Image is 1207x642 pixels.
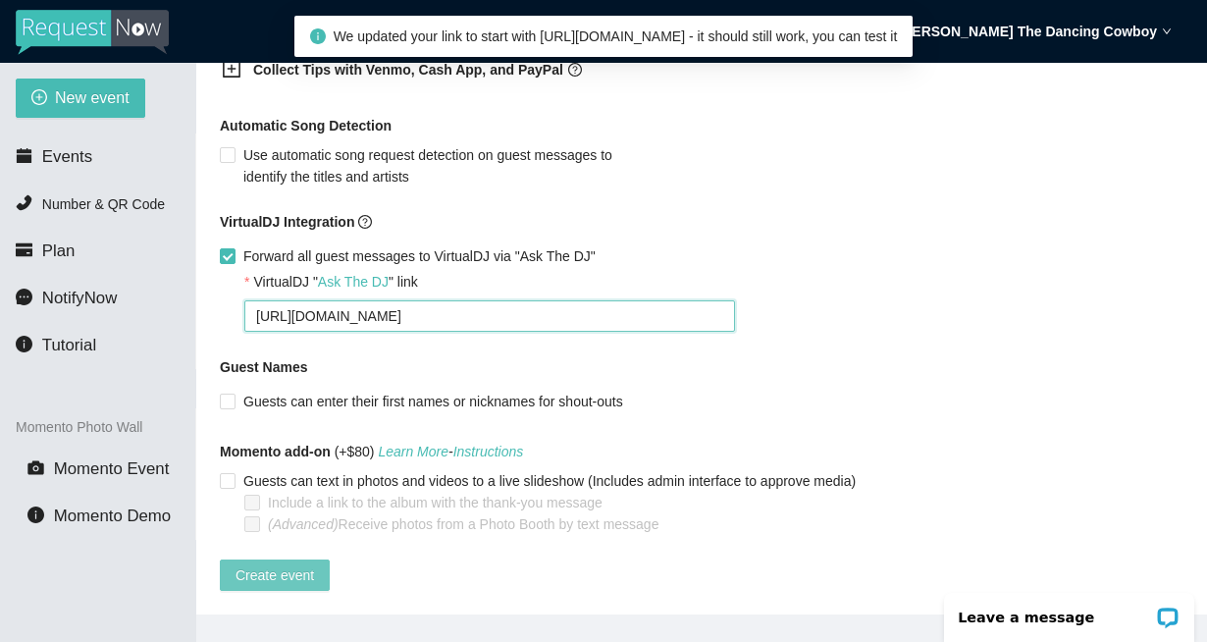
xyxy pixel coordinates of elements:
[31,89,47,108] span: plus-circle
[206,47,697,95] div: Collect Tips with Venmo, Cash App, and PayPalquestion-circle
[42,336,96,354] span: Tutorial
[27,459,44,476] span: camera
[260,492,610,513] span: Include a link to the album with the thank-you message
[253,62,563,78] b: Collect Tips with Venmo, Cash App, and PayPal
[236,470,864,492] span: Guests can text in photos and videos to a live slideshow (Includes admin interface to approve media)
[16,241,32,258] span: credit-card
[27,507,44,523] span: info-circle
[1162,27,1172,36] span: down
[236,391,631,412] span: Guests can enter their first names or nicknames for shout-outs
[236,144,621,187] span: Use automatic song request detection on guest messages to identify the titles and artists
[16,289,32,305] span: message
[16,10,169,55] img: RequestNow
[220,359,307,375] b: Guest Names
[222,59,241,79] span: plus-square
[54,507,171,525] span: Momento Demo
[16,194,32,211] span: phone
[236,245,603,267] span: Forward all guest messages to VirtualDJ via "Ask The DJ"
[16,79,145,118] button: plus-circleNew event
[318,274,389,290] a: Ask The DJ
[16,147,32,164] span: calendar
[358,215,372,229] span: question-circle
[220,441,523,462] span: (+$80)
[931,580,1207,642] iframe: LiveChat chat widget
[568,63,582,77] span: question-circle
[268,516,339,532] i: (Advanced)
[244,300,735,332] textarea: [URL][DOMAIN_NAME]
[378,444,523,459] i: -
[42,196,165,212] span: Number & QR Code
[378,444,448,459] a: Learn More
[42,289,117,307] span: NotifyNow
[898,24,1157,39] strong: [PERSON_NAME] The Dancing Cowboy
[42,241,76,260] span: Plan
[220,560,330,591] button: Create event
[236,564,314,586] span: Create event
[54,459,170,478] span: Momento Event
[220,214,354,230] b: VirtualDJ Integration
[334,28,898,44] span: We updated your link to start with [URL][DOMAIN_NAME] - it should still work, you can test it
[42,147,92,166] span: Events
[253,271,417,293] div: VirtualDJ " " link
[220,444,331,459] b: Momento add-on
[220,115,392,136] b: Automatic Song Detection
[260,513,666,535] span: Receive photos from a Photo Booth by text message
[55,85,130,110] span: New event
[453,444,524,459] a: Instructions
[16,336,32,352] span: info-circle
[310,28,326,44] span: info-circle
